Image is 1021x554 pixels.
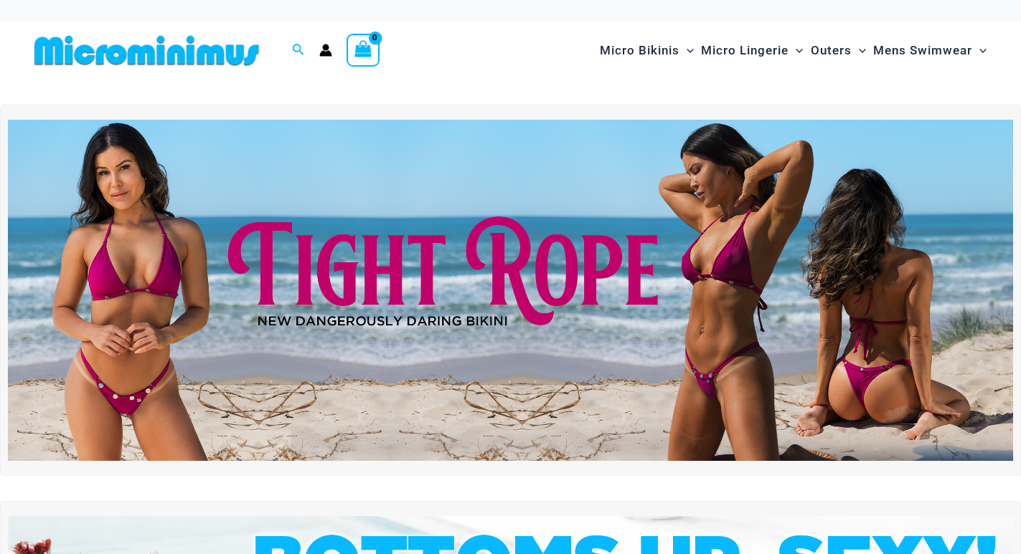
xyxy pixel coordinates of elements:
[789,32,803,69] span: Menu Toggle
[319,44,332,57] a: Account icon link
[972,32,987,69] span: Menu Toggle
[292,42,305,59] a: Search icon link
[594,27,992,75] nav: Site Navigation
[600,32,679,69] span: Micro Bikinis
[697,29,806,72] a: Micro LingerieMenu ToggleMenu Toggle
[347,34,380,67] a: View Shopping Cart, empty
[701,32,789,69] span: Micro Lingerie
[870,29,990,72] a: Mens SwimwearMenu ToggleMenu Toggle
[596,29,697,72] a: Micro BikinisMenu ToggleMenu Toggle
[29,34,265,67] img: MM SHOP LOGO FLAT
[873,32,972,69] span: Mens Swimwear
[807,29,870,72] a: OutersMenu ToggleMenu Toggle
[679,32,694,69] span: Menu Toggle
[852,32,866,69] span: Menu Toggle
[811,32,852,69] span: Outers
[8,120,1013,461] img: Tight Rope Pink Bikini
